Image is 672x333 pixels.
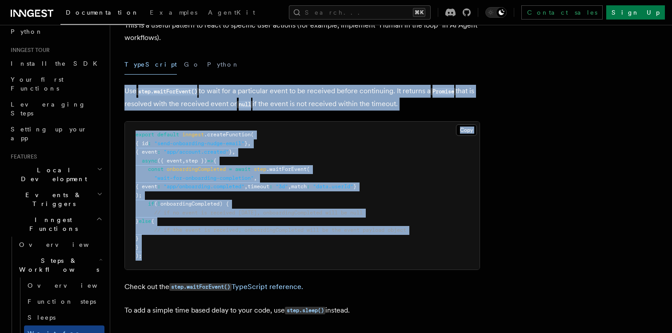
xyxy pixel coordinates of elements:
span: AgentKit [208,9,255,16]
a: Sleeps [24,309,104,325]
span: "send-onboarding-nudge-email" [154,140,244,147]
a: Sign Up [606,5,665,20]
a: Your first Functions [7,71,104,96]
button: Search...⌘K [289,5,431,20]
span: : [148,140,151,147]
span: Overview [28,282,119,289]
p: Use to wait for a particular event to be received before continuing. It returns a that is resolve... [124,85,480,111]
button: Toggle dark mode [485,7,507,18]
span: .waitForEvent [266,166,307,172]
code: null [237,101,252,108]
span: { event [136,183,157,190]
span: // if the event is received, onboardingCompleted will be the event payload object [154,227,406,233]
span: if [148,201,154,207]
span: } [229,149,232,155]
span: "data.userId" [313,183,353,190]
a: AgentKit [203,3,260,24]
span: } [136,218,139,224]
span: Local Development [7,166,97,183]
a: Leveraging Steps [7,96,104,121]
span: Your first Functions [11,76,64,92]
span: step [254,166,266,172]
span: ( [154,201,157,207]
span: Documentation [66,9,139,16]
code: step.sleep() [285,307,325,314]
kbd: ⌘K [413,8,425,17]
p: Check out the [124,281,480,293]
span: onboardingCompleted) { [160,201,229,207]
span: onboardingCompleted [167,166,226,172]
span: => [207,158,213,164]
span: { event [136,149,157,155]
span: ! [157,201,160,207]
span: await [235,166,251,172]
code: step.waitForEvent() [136,88,199,95]
span: const [148,166,164,172]
button: Events & Triggers [7,187,104,212]
p: This is a useful pattern to react to specific user actions (for example, implement "Human in the ... [124,19,480,44]
a: step.sleep() [285,306,325,314]
span: ); [136,192,142,198]
span: default [157,131,179,138]
span: { [213,158,216,164]
span: // if no event is received [DATE], onboardingCompleted will be null [154,210,363,216]
span: : [269,183,272,190]
button: Steps & Workflows [16,253,104,277]
button: TypeScript [124,55,177,75]
span: } [136,235,139,242]
span: Inngest tour [7,47,50,54]
span: , [182,158,185,164]
button: Inngest Functions [7,212,104,237]
span: } [244,140,248,147]
a: Overview [24,277,104,293]
span: : [157,149,160,155]
a: Contact sales [521,5,603,20]
code: step.waitForEvent() [169,283,232,291]
span: , [288,183,291,190]
button: Go [184,55,200,75]
span: Python [11,28,43,35]
span: ({ event [157,158,182,164]
span: , [232,149,235,155]
a: Function steps [24,293,104,309]
span: Setting up your app [11,126,87,142]
span: } [353,183,356,190]
span: else [139,218,151,224]
span: Install the SDK [11,60,103,67]
span: Sleeps [28,314,56,321]
span: .createFunction [204,131,251,138]
span: { [151,218,154,224]
span: export [136,131,154,138]
span: inngest [182,131,204,138]
span: async [142,158,157,164]
a: Documentation [60,3,144,25]
span: : [307,183,310,190]
span: , [248,140,251,147]
span: timeout [248,183,269,190]
a: Python [7,24,104,40]
span: "app/onboarding.completed" [164,183,244,190]
code: Promise [431,88,456,95]
span: Leveraging Steps [11,101,86,117]
span: : [157,183,160,190]
span: Inngest Functions [7,215,96,233]
a: Overview [16,237,104,253]
span: Overview [19,241,111,248]
button: Python [207,55,240,75]
span: "wait-for-onboarding-completion" [154,175,254,181]
span: , [254,175,257,181]
a: Install the SDK [7,55,104,71]
span: match [291,183,307,190]
span: Examples [150,9,197,16]
span: } [136,244,139,250]
a: Examples [144,3,203,24]
span: "app/account.created" [164,149,229,155]
span: Features [7,153,37,160]
span: "3d" [276,183,288,190]
span: Function steps [28,298,96,305]
a: step.waitForEvent()TypeScript reference. [169,282,303,291]
span: ); [136,253,142,259]
p: To add a simple time based delay to your code, use instead. [124,304,480,317]
span: Events & Triggers [7,190,97,208]
span: step }) [185,158,207,164]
